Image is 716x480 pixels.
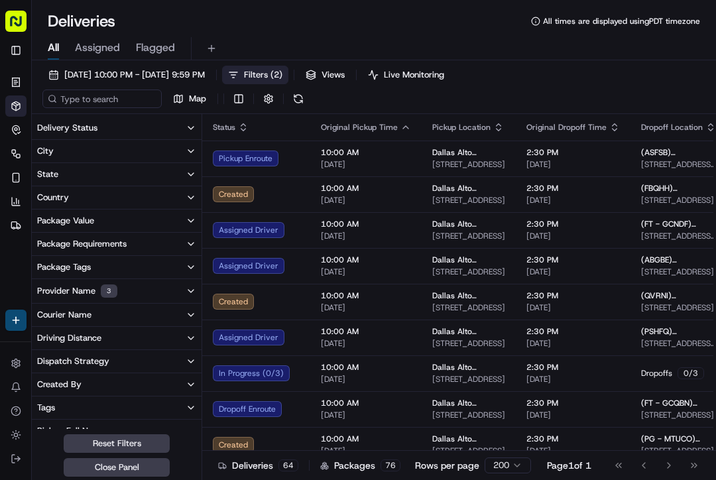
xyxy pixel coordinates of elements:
[300,66,351,84] button: Views
[32,140,202,162] button: City
[37,122,97,134] div: Delivery Status
[641,255,716,265] span: (ABGBE) [PERSON_NAME]
[526,219,620,229] span: 2:30 PM
[42,66,211,84] button: [DATE] 10:00 PM - [DATE] 9:59 PM
[45,140,168,150] div: We're available if you need us!
[64,458,170,477] button: Close Panel
[112,194,123,204] div: 💻
[37,402,55,414] div: Tags
[13,53,241,74] p: Welcome 👋
[189,93,206,105] span: Map
[32,350,202,373] button: Dispatch Strategy
[37,309,91,321] div: Courier Name
[526,326,620,337] span: 2:30 PM
[167,90,212,108] button: Map
[37,379,82,390] div: Created By
[321,398,411,408] span: 10:00 AM
[32,373,202,396] button: Created By
[13,127,37,150] img: 1736555255976-a54dd68f-1ca7-489b-9aae-adbdc363a1c4
[93,224,160,235] a: Powered byPylon
[132,225,160,235] span: Pylon
[526,338,620,349] span: [DATE]
[321,434,411,444] span: 10:00 AM
[432,398,505,408] span: Dallas Alto Pharmacy
[641,147,716,158] span: (ASFSB) [PERSON_NAME]
[641,219,716,229] span: (FT - GCNDF) [PERSON_NAME] De La [PERSON_NAME]
[32,304,202,326] button: Courier Name
[432,159,505,170] span: [STREET_ADDRESS]
[321,255,411,265] span: 10:00 AM
[32,256,202,278] button: Package Tags
[8,187,107,211] a: 📗Knowledge Base
[37,261,91,273] div: Package Tags
[321,219,411,229] span: 10:00 AM
[37,145,54,157] div: City
[32,279,202,303] button: Provider Name3
[125,192,213,206] span: API Documentation
[432,147,505,158] span: Dallas Alto Pharmacy
[362,66,450,84] button: Live Monitoring
[42,90,162,108] input: Type to search
[225,131,241,147] button: Start new chat
[321,195,411,206] span: [DATE]
[641,159,716,170] span: [STREET_ADDRESS][PERSON_NAME]
[432,326,505,337] span: Dallas Alto Pharmacy
[526,183,620,194] span: 2:30 PM
[547,459,591,472] div: Page 1 of 1
[13,194,24,204] div: 📗
[526,446,620,456] span: [DATE]
[526,255,620,265] span: 2:30 PM
[526,267,620,277] span: [DATE]
[321,147,411,158] span: 10:00 AM
[32,233,202,255] button: Package Requirements
[37,215,94,227] div: Package Value
[526,302,620,313] span: [DATE]
[526,159,620,170] span: [DATE]
[432,290,505,301] span: Dallas Alto Pharmacy
[432,302,505,313] span: [STREET_ADDRESS]
[32,327,202,349] button: Driving Distance
[432,338,505,349] span: [STREET_ADDRESS]
[641,446,716,456] span: [STREET_ADDRESS]
[432,122,491,133] span: Pickup Location
[432,362,505,373] span: Dallas Alto Pharmacy
[321,267,411,277] span: [DATE]
[432,219,505,229] span: Dallas Alto Pharmacy
[641,290,716,301] span: (QVRNI) [PERSON_NAME]
[321,410,411,420] span: [DATE]
[64,434,170,453] button: Reset Filters
[432,255,505,265] span: Dallas Alto Pharmacy
[289,90,308,108] button: Refresh
[641,338,716,349] span: [STREET_ADDRESS][PERSON_NAME]
[222,66,288,84] button: Filters(2)
[432,374,505,385] span: [STREET_ADDRESS]
[32,163,202,186] button: State
[48,40,59,56] span: All
[678,367,704,379] div: 0 / 3
[37,284,117,298] div: Provider Name
[37,168,58,180] div: State
[320,459,400,472] div: Packages
[244,69,282,81] span: Filters
[641,195,716,206] span: [STREET_ADDRESS]
[32,396,202,419] button: Tags
[278,459,298,471] div: 64
[321,362,411,373] span: 10:00 AM
[641,231,716,241] span: [STREET_ADDRESS][PERSON_NAME]
[526,434,620,444] span: 2:30 PM
[384,69,444,81] span: Live Monitoring
[432,434,505,444] span: Dallas Alto Pharmacy
[37,355,109,367] div: Dispatch Strategy
[32,117,202,139] button: Delivery Status
[526,362,620,373] span: 2:30 PM
[641,368,672,379] span: Dropoffs
[641,267,716,277] span: [STREET_ADDRESS]
[13,13,40,40] img: Nash
[321,231,411,241] span: [DATE]
[37,425,105,437] div: Pickup Full Name
[526,290,620,301] span: 2:30 PM
[526,122,607,133] span: Original Dropoff Time
[526,147,620,158] span: 2:30 PM
[526,410,620,420] span: [DATE]
[321,302,411,313] span: [DATE]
